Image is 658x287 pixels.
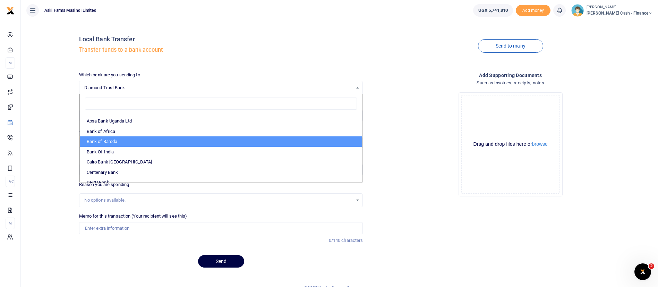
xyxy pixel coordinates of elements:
[79,100,134,107] label: Recipient's account number
[478,7,508,14] span: UGX 5,741,810
[84,197,353,204] div: No options available.
[79,71,140,78] label: Which bank are you sending to
[470,4,516,17] li: Wallet ballance
[516,5,550,16] span: Add money
[634,263,651,280] iframe: Intercom live chat
[79,164,218,176] input: Enter phone number
[587,5,652,10] small: [PERSON_NAME]
[79,213,187,220] label: Memo for this transaction (Your recipient will see this)
[79,222,363,234] input: Enter extra information
[341,238,363,243] span: characters
[6,7,15,15] img: logo-small
[516,7,550,12] a: Add money
[6,8,15,13] a: logo-small logo-large logo-large
[80,157,362,167] li: Cairo Bank [GEOGRAPHIC_DATA]
[368,79,652,87] h4: Such as invoices, receipts, notes
[80,147,362,157] li: Bank Of India
[516,5,550,16] li: Toup your wallet
[80,167,362,178] li: Centenary Bank
[79,181,129,188] label: Reason you are spending
[79,154,108,161] label: Phone number
[473,4,513,17] a: UGX 5,741,810
[80,177,362,188] li: DFCU Bank
[198,255,244,268] button: Send
[79,35,363,43] h4: Local Bank Transfer
[6,57,15,69] li: M
[587,10,652,16] span: [PERSON_NAME] Cash - Finance
[80,136,362,147] li: Bank of Baroda
[368,71,652,79] h4: Add supporting Documents
[571,4,652,17] a: profile-user [PERSON_NAME] [PERSON_NAME] Cash - Finance
[80,126,362,137] li: Bank of Africa
[532,142,548,146] button: browse
[80,116,362,126] li: Absa Bank Uganda Ltd
[462,141,559,147] div: Drag and drop files here or
[329,238,341,243] span: 0/140
[571,4,584,17] img: profile-user
[79,127,129,134] label: Amount you want to send
[6,176,15,187] li: Ac
[84,84,353,91] span: Diamond Trust Bank
[478,39,543,53] a: Send to many
[42,7,99,14] span: Asili Farms Masindi Limited
[6,218,15,229] li: M
[79,137,363,149] input: UGX
[459,92,563,196] div: File Uploader
[79,47,363,53] h5: Transfer funds to a bank account
[79,110,218,121] input: Enter account number
[649,263,654,269] span: 2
